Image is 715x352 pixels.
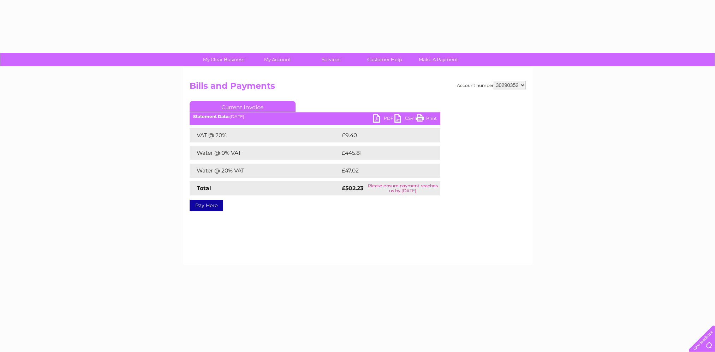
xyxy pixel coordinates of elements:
h2: Bills and Payments [190,81,526,94]
td: Please ensure payment reaches us by [DATE] [365,181,440,195]
td: £445.81 [340,146,427,160]
td: Water @ 0% VAT [190,146,340,160]
a: My Clear Business [195,53,253,66]
td: Water @ 20% VAT [190,164,340,178]
td: VAT @ 20% [190,128,340,142]
a: Make A Payment [409,53,467,66]
div: [DATE] [190,114,440,119]
a: PDF [373,114,394,124]
a: Services [302,53,360,66]
a: My Account [248,53,306,66]
a: Customer Help [356,53,414,66]
b: Statement Date: [193,114,230,119]
strong: £502.23 [342,185,363,192]
td: £47.02 [340,164,425,178]
a: CSV [394,114,416,124]
strong: Total [197,185,211,192]
a: Print [416,114,437,124]
div: Account number [457,81,526,89]
a: Current Invoice [190,101,296,112]
a: Pay Here [190,200,223,211]
td: £9.40 [340,128,424,142]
